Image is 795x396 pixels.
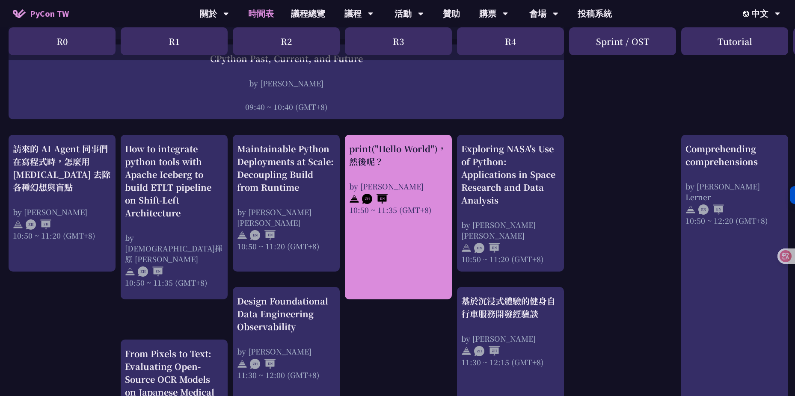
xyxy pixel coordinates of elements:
div: by [PERSON_NAME] [237,346,335,357]
div: Design Foundational Data Engineering Observability [237,295,335,333]
a: Exploring NASA's Use of Python: Applications in Space Research and Data Analysis by [PERSON_NAME]... [461,142,560,264]
div: How to integrate python tools with Apache Iceberg to build ETLT pipeline on Shift-Left Architecture [125,142,223,219]
div: 10:50 ~ 11:20 (GMT+8) [13,230,111,241]
div: by [PERSON_NAME] [PERSON_NAME] [461,219,560,241]
img: ZHZH.38617ef.svg [26,219,51,230]
div: Tutorial [681,27,788,55]
div: by [PERSON_NAME] [13,207,111,217]
img: svg+xml;base64,PHN2ZyB4bWxucz0iaHR0cDovL3d3dy53My5vcmcvMjAwMC9zdmciIHdpZHRoPSIyNCIgaGVpZ2h0PSIyNC... [237,230,247,240]
a: Comprehending comprehensions by [PERSON_NAME] Lerner 10:50 ~ 12:20 (GMT+8) [685,142,784,226]
div: R0 [9,27,116,55]
span: PyCon TW [30,7,69,20]
div: 10:50 ~ 12:20 (GMT+8) [685,215,784,226]
div: R4 [457,27,564,55]
a: PyCon TW [4,3,77,24]
div: Exploring NASA's Use of Python: Applications in Space Research and Data Analysis [461,142,560,207]
div: 10:50 ~ 11:20 (GMT+8) [237,241,335,251]
div: Sprint / OST [569,27,676,55]
img: svg+xml;base64,PHN2ZyB4bWxucz0iaHR0cDovL3d3dy53My5vcmcvMjAwMC9zdmciIHdpZHRoPSIyNCIgaGVpZ2h0PSIyNC... [349,194,359,204]
img: svg+xml;base64,PHN2ZyB4bWxucz0iaHR0cDovL3d3dy53My5vcmcvMjAwMC9zdmciIHdpZHRoPSIyNCIgaGVpZ2h0PSIyNC... [461,346,472,356]
a: Maintainable Python Deployments at Scale: Decoupling Build from Runtime by [PERSON_NAME] [PERSON_... [237,142,335,251]
a: CPython Past, Current, and Future by [PERSON_NAME] 09:40 ~ 10:40 (GMT+8) [13,52,560,112]
a: How to integrate python tools with Apache Iceberg to build ETLT pipeline on Shift-Left Architectu... [125,142,223,288]
img: ZHEN.371966e.svg [362,194,388,204]
div: 基於沉浸式體驗的健身自行車服務開發經驗談 [461,295,560,320]
img: Locale Icon [743,11,751,17]
img: svg+xml;base64,PHN2ZyB4bWxucz0iaHR0cDovL3d3dy53My5vcmcvMjAwMC9zdmciIHdpZHRoPSIyNCIgaGVpZ2h0PSIyNC... [685,204,696,215]
img: svg+xml;base64,PHN2ZyB4bWxucz0iaHR0cDovL3d3dy53My5vcmcvMjAwMC9zdmciIHdpZHRoPSIyNCIgaGVpZ2h0PSIyNC... [13,219,23,230]
img: Home icon of PyCon TW 2025 [13,9,26,18]
img: svg+xml;base64,PHN2ZyB4bWxucz0iaHR0cDovL3d3dy53My5vcmcvMjAwMC9zdmciIHdpZHRoPSIyNCIgaGVpZ2h0PSIyNC... [125,266,135,277]
div: 11:30 ~ 12:15 (GMT+8) [461,357,560,367]
img: ZHEN.371966e.svg [138,266,163,277]
img: ZHEN.371966e.svg [250,359,276,369]
img: ENEN.5a408d1.svg [474,243,500,253]
div: by [PERSON_NAME] [PERSON_NAME] [237,207,335,228]
div: R1 [121,27,228,55]
div: print("Hello World")，然後呢？ [349,142,448,168]
img: ZHZH.38617ef.svg [474,346,500,356]
div: 10:50 ~ 11:35 (GMT+8) [125,277,223,288]
a: 基於沉浸式體驗的健身自行車服務開發經驗談 by [PERSON_NAME] 11:30 ~ 12:15 (GMT+8) [461,295,560,367]
div: 11:30 ~ 12:00 (GMT+8) [237,369,335,380]
div: 10:50 ~ 11:20 (GMT+8) [461,254,560,264]
div: Comprehending comprehensions [685,142,784,168]
div: by [PERSON_NAME] Lerner [685,181,784,202]
div: by [DEMOGRAPHIC_DATA]揮原 [PERSON_NAME] [125,232,223,264]
a: 請來的 AI Agent 同事們在寫程式時，怎麼用 [MEDICAL_DATA] 去除各種幻想與盲點 by [PERSON_NAME] 10:50 ~ 11:20 (GMT+8) [13,142,111,241]
div: 09:40 ~ 10:40 (GMT+8) [13,101,560,112]
img: ENEN.5a408d1.svg [250,230,276,240]
div: 請來的 AI Agent 同事們在寫程式時，怎麼用 [MEDICAL_DATA] 去除各種幻想與盲點 [13,142,111,194]
div: R3 [345,27,452,55]
div: 10:50 ~ 11:35 (GMT+8) [349,204,448,215]
img: ENEN.5a408d1.svg [698,204,724,215]
div: by [PERSON_NAME] [349,181,448,192]
div: by [PERSON_NAME] [461,333,560,344]
div: Maintainable Python Deployments at Scale: Decoupling Build from Runtime [237,142,335,194]
a: Design Foundational Data Engineering Observability by [PERSON_NAME] 11:30 ~ 12:00 (GMT+8) [237,295,335,380]
div: by [PERSON_NAME] [13,78,560,89]
a: print("Hello World")，然後呢？ by [PERSON_NAME] 10:50 ~ 11:35 (GMT+8) [349,142,448,215]
img: svg+xml;base64,PHN2ZyB4bWxucz0iaHR0cDovL3d3dy53My5vcmcvMjAwMC9zdmciIHdpZHRoPSIyNCIgaGVpZ2h0PSIyNC... [237,359,247,369]
div: R2 [233,27,340,55]
img: svg+xml;base64,PHN2ZyB4bWxucz0iaHR0cDovL3d3dy53My5vcmcvMjAwMC9zdmciIHdpZHRoPSIyNCIgaGVpZ2h0PSIyNC... [461,243,472,253]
